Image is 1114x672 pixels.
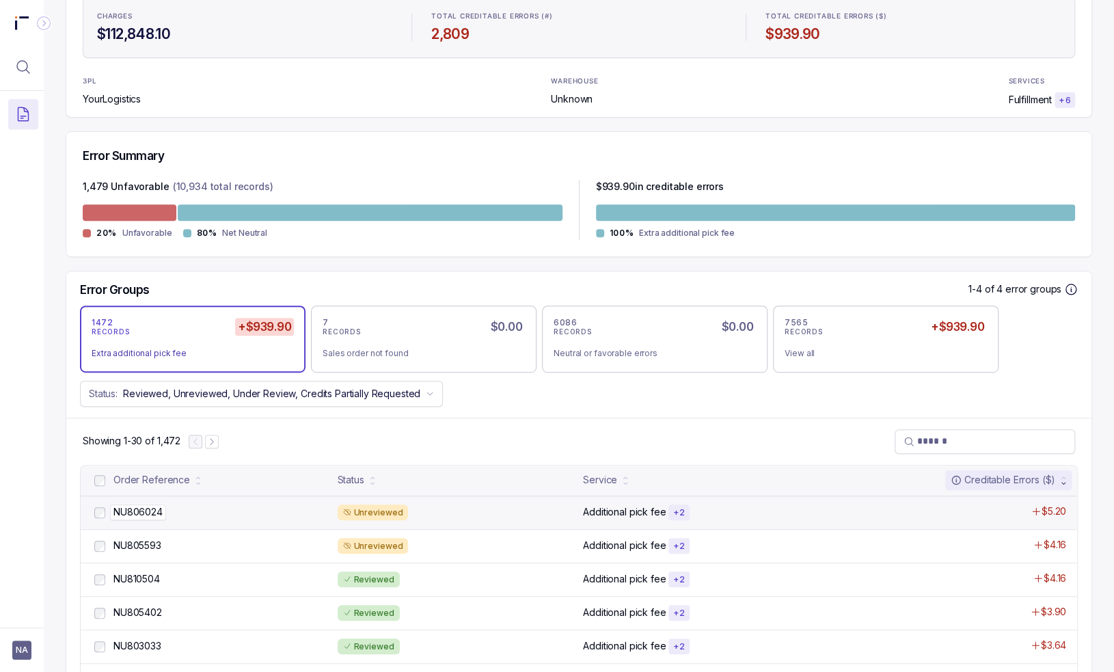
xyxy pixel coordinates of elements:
h5: $0.00 [719,318,756,336]
h4: 2,809 [431,25,726,44]
p: $4.16 [1044,538,1066,552]
p: 7 [323,317,329,328]
li: Statistic TOTAL CREDITABLE ERRORS ($) [757,3,1069,52]
div: Status [338,473,364,487]
p: 7565 [785,317,808,328]
p: + 2 [673,574,685,585]
p: Additional pick fee [583,639,666,653]
div: Reviewed [338,639,400,655]
p: $ 939.90 in creditable errors [596,180,724,196]
div: Extra additional pick fee [92,347,283,360]
div: Sales order not found [323,347,514,360]
p: 100% [610,228,634,239]
p: $5.20 [1042,505,1066,518]
div: Remaining page entries [83,434,180,448]
div: Creditable Errors ($) [951,473,1055,487]
div: Unreviewed [338,505,409,521]
p: NU810504 [113,572,160,586]
p: Additional pick fee [583,505,666,519]
p: NU803033 [113,639,161,653]
p: Status: [89,387,118,401]
p: RECORDS [323,328,361,336]
div: Neutral or favorable errors [554,347,745,360]
p: Extra additional pick fee [639,226,735,240]
p: Unfavorable [122,226,172,240]
h4: $112,848.10 [97,25,392,44]
h5: Error Summary [83,148,164,163]
li: Statistic TOTAL CREDITABLE ERRORS (#) [423,3,735,52]
p: Additional pick fee [583,572,666,586]
p: Showing 1-30 of 1,472 [83,434,180,448]
p: $3.64 [1041,639,1066,652]
p: NU806024 [110,505,166,520]
p: (10,934 total records) [173,180,273,196]
p: + 2 [673,507,685,518]
input: checkbox-checkbox [94,641,105,652]
input: checkbox-checkbox [94,608,105,619]
p: + 2 [673,608,685,619]
p: 1,479 Unfavorable [83,180,169,196]
input: checkbox-checkbox [94,541,105,552]
button: Status:Reviewed, Unreviewed, Under Review, Credits Partially Requested [80,381,443,407]
p: WAREHOUSE [551,77,598,85]
p: $4.16 [1044,572,1066,585]
p: 6086 [554,317,577,328]
p: Fulfillment [1008,93,1051,107]
h5: +$939.90 [235,318,294,336]
div: Reviewed [338,572,400,588]
p: 80% [197,228,217,239]
div: Collapse Icon [36,15,52,31]
h4: $939.90 [765,25,1061,44]
p: 3PL [83,77,118,85]
div: Order Reference [113,473,190,487]
p: CHARGES [97,12,133,21]
button: Menu Icon Button DocumentTextIcon [8,99,38,129]
h5: +$939.90 [928,318,987,336]
p: 1472 [92,317,113,328]
button: Menu Icon Button MagnifyingGlassIcon [8,52,38,82]
button: Next Page [205,435,219,448]
p: NU805593 [113,539,161,552]
button: User initials [12,641,31,660]
p: RECORDS [785,328,823,336]
p: Reviewed, Unreviewed, Under Review, Credits Partially Requested [123,387,420,401]
p: NU805402 [113,606,162,619]
p: 1-4 of 4 [968,282,1005,296]
p: + 2 [673,541,685,552]
li: Statistic CHARGES [89,3,400,52]
input: checkbox-checkbox [94,507,105,518]
p: RECORDS [554,328,592,336]
div: Unreviewed [338,538,409,554]
p: + 6 [1059,95,1071,106]
p: $3.90 [1041,605,1066,619]
div: Service [583,473,617,487]
p: Additional pick fee [583,606,666,619]
div: View all [785,347,976,360]
p: YourLogistics [83,92,141,106]
p: error groups [1005,282,1061,296]
h5: Error Groups [80,282,150,297]
p: + 2 [673,641,685,652]
p: SERVICES [1008,77,1044,85]
p: Net Neutral [222,226,267,240]
input: checkbox-checkbox [94,475,105,486]
p: 20% [96,228,117,239]
div: Reviewed [338,605,400,621]
p: RECORDS [92,328,130,336]
p: TOTAL CREDITABLE ERRORS (#) [431,12,553,21]
p: Unknown [551,92,593,106]
h5: $0.00 [488,318,525,336]
input: checkbox-checkbox [94,574,105,585]
p: TOTAL CREDITABLE ERRORS ($) [765,12,887,21]
p: Additional pick fee [583,539,666,552]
